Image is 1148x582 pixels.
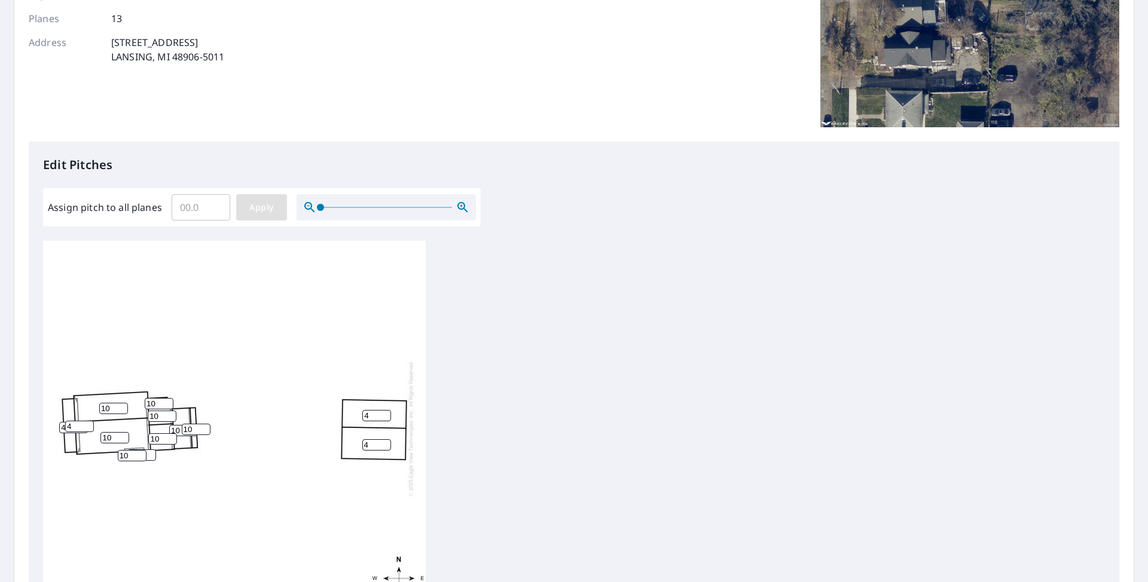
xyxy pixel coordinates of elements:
input: 00.0 [172,191,230,224]
span: Apply [246,200,277,215]
p: Edit Pitches [43,156,1105,174]
p: 13 [111,11,122,26]
p: Planes [29,11,100,26]
p: Address [29,35,100,64]
label: Assign pitch to all planes [48,200,162,215]
button: Apply [236,194,287,220]
p: [STREET_ADDRESS] LANSING, MI 48906-5011 [111,35,224,64]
